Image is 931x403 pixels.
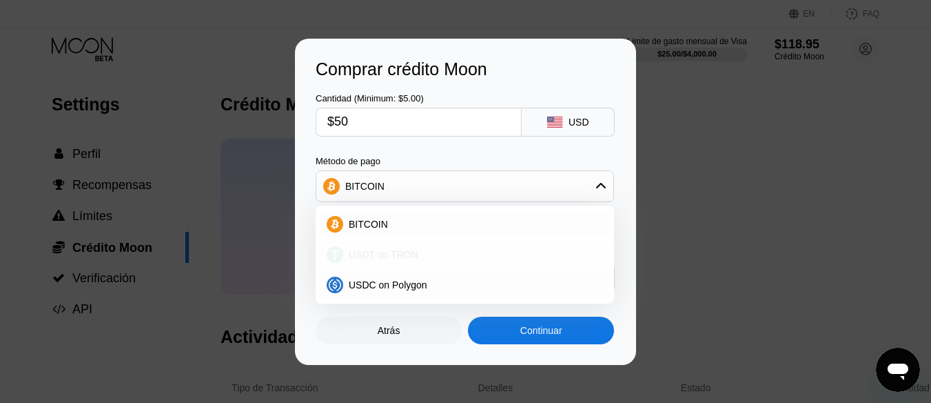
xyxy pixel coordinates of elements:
[468,317,614,344] div: Continuar
[316,317,462,344] div: Atrás
[349,219,388,230] span: BITCOIN
[345,181,385,192] div: BITCOIN
[349,249,418,260] span: USDT on TRON
[520,325,562,336] div: Continuar
[316,59,615,79] div: Comprar crédito Moon
[320,241,610,268] div: USDT on TRON
[349,279,427,291] span: USDC on Polygon
[378,325,400,336] div: Atrás
[316,173,613,200] div: BITCOIN
[320,210,610,238] div: BITCOIN
[316,93,522,104] div: Cantidad (Minimum: $5.00)
[327,108,510,136] input: $0.00
[316,156,614,166] div: Método de pago
[876,348,920,392] iframe: Botón para iniciar la ventana de mensajería
[569,117,589,128] div: USD
[320,271,610,299] div: USDC on Polygon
